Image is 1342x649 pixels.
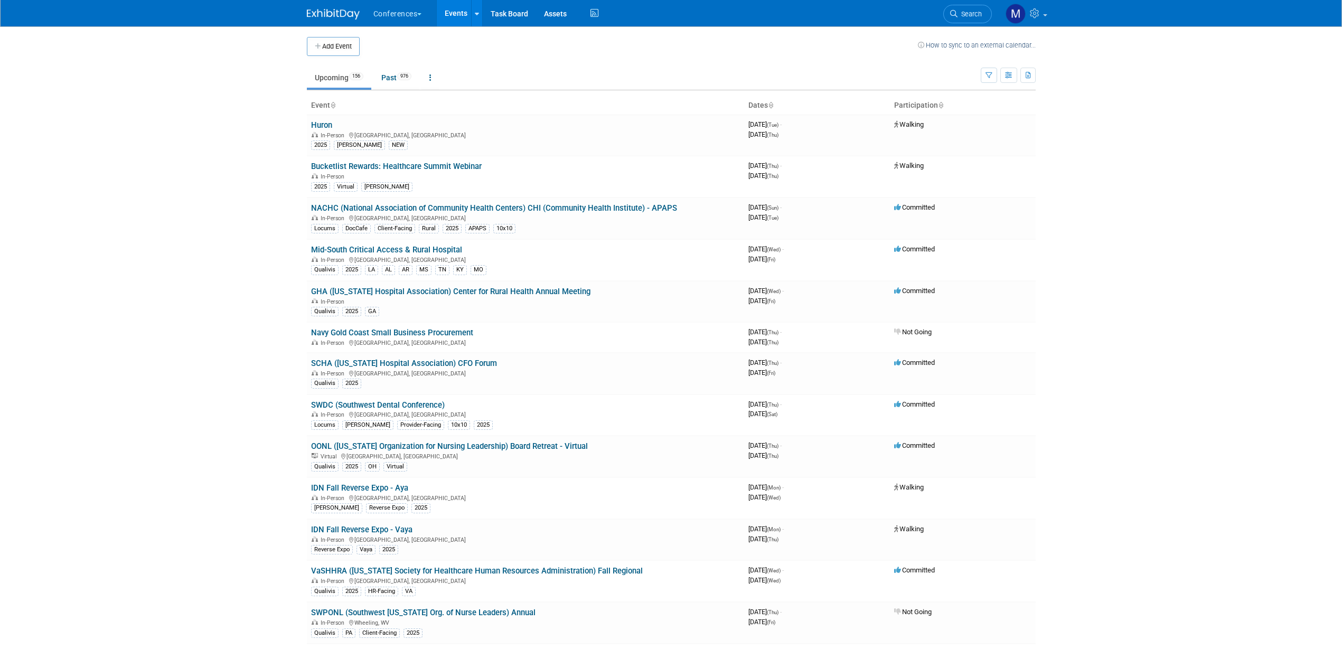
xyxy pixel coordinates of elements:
[767,526,781,532] span: (Mon)
[767,257,775,262] span: (Fri)
[311,452,740,460] div: [GEOGRAPHIC_DATA], [GEOGRAPHIC_DATA]
[493,224,515,233] div: 10x10
[311,182,330,192] div: 2025
[744,97,890,115] th: Dates
[311,338,740,346] div: [GEOGRAPHIC_DATA], [GEOGRAPHIC_DATA]
[780,359,782,366] span: -
[748,162,782,170] span: [DATE]
[782,525,784,533] span: -
[382,265,395,275] div: AL
[894,608,932,616] span: Not Going
[311,255,740,264] div: [GEOGRAPHIC_DATA], [GEOGRAPHIC_DATA]
[894,287,935,295] span: Committed
[894,203,935,211] span: Committed
[311,369,740,377] div: [GEOGRAPHIC_DATA], [GEOGRAPHIC_DATA]
[312,537,318,542] img: In-Person Event
[311,462,339,472] div: Qualivis
[321,453,340,460] span: Virtual
[342,420,393,430] div: [PERSON_NAME]
[366,503,408,513] div: Reverse Expo
[894,120,924,128] span: Walking
[448,420,470,430] div: 10x10
[356,545,376,554] div: Vaya
[767,370,775,376] span: (Fri)
[767,247,781,252] span: (Wed)
[321,495,348,502] span: In-Person
[321,215,348,222] span: In-Person
[782,287,784,295] span: -
[379,545,398,554] div: 2025
[780,162,782,170] span: -
[311,287,590,296] a: GHA ([US_STATE] Hospital Association) Center for Rural Health Annual Meeting
[311,493,740,502] div: [GEOGRAPHIC_DATA], [GEOGRAPHIC_DATA]
[311,535,740,543] div: [GEOGRAPHIC_DATA], [GEOGRAPHIC_DATA]
[311,420,339,430] div: Locums
[748,608,782,616] span: [DATE]
[748,452,778,459] span: [DATE]
[767,330,778,335] span: (Thu)
[782,566,784,574] span: -
[365,462,380,472] div: OH
[767,609,778,615] span: (Thu)
[311,628,339,638] div: Qualivis
[403,628,423,638] div: 2025
[311,224,339,233] div: Locums
[312,453,318,458] img: Virtual Event
[334,182,358,192] div: Virtual
[342,462,361,472] div: 2025
[311,307,339,316] div: Qualivis
[443,224,462,233] div: 2025
[402,587,416,596] div: VA
[321,578,348,585] span: In-Person
[780,328,782,336] span: -
[471,265,486,275] div: MO
[748,410,777,418] span: [DATE]
[748,400,782,408] span: [DATE]
[321,340,348,346] span: In-Person
[767,122,778,128] span: (Tue)
[342,587,361,596] div: 2025
[311,576,740,585] div: [GEOGRAPHIC_DATA], [GEOGRAPHIC_DATA]
[311,162,482,171] a: Bucketlist Rewards: Healthcare Summit Webinar
[767,215,778,221] span: (Tue)
[397,72,411,80] span: 976
[767,298,775,304] span: (Fri)
[349,72,363,80] span: 156
[453,265,467,275] div: KY
[311,441,588,451] a: OONL ([US_STATE] Organization for Nursing Leadership) Board Retreat - Virtual
[359,628,400,638] div: Client-Facing
[767,485,781,491] span: (Mon)
[311,328,473,337] a: Navy Gold Coast Small Business Procurement
[311,483,408,493] a: IDN Fall Reverse Expo - Aya
[311,203,677,213] a: NACHC (National Association of Community Health Centers) CHI (Community Health Institute) - APAPS
[307,68,371,88] a: Upcoming156
[782,483,784,491] span: -
[748,441,782,449] span: [DATE]
[748,483,784,491] span: [DATE]
[311,359,497,368] a: SCHA ([US_STATE] Hospital Association) CFO Forum
[767,360,778,366] span: (Thu)
[780,400,782,408] span: -
[767,453,778,459] span: (Thu)
[767,619,775,625] span: (Fri)
[767,402,778,408] span: (Thu)
[767,163,778,169] span: (Thu)
[958,10,982,18] span: Search
[767,443,778,449] span: (Thu)
[342,307,361,316] div: 2025
[342,224,371,233] div: DocCafe
[748,172,778,180] span: [DATE]
[311,587,339,596] div: Qualivis
[321,411,348,418] span: In-Person
[321,537,348,543] span: In-Person
[767,173,778,179] span: (Thu)
[383,462,407,472] div: Virtual
[311,608,536,617] a: SWPONL (Southwest [US_STATE] Org. of Nurse Leaders) Annual
[312,340,318,345] img: In-Person Event
[311,410,740,418] div: [GEOGRAPHIC_DATA], [GEOGRAPHIC_DATA]
[374,224,415,233] div: Client-Facing
[365,587,398,596] div: HR-Facing
[767,495,781,501] span: (Wed)
[748,213,778,221] span: [DATE]
[311,130,740,139] div: [GEOGRAPHIC_DATA], [GEOGRAPHIC_DATA]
